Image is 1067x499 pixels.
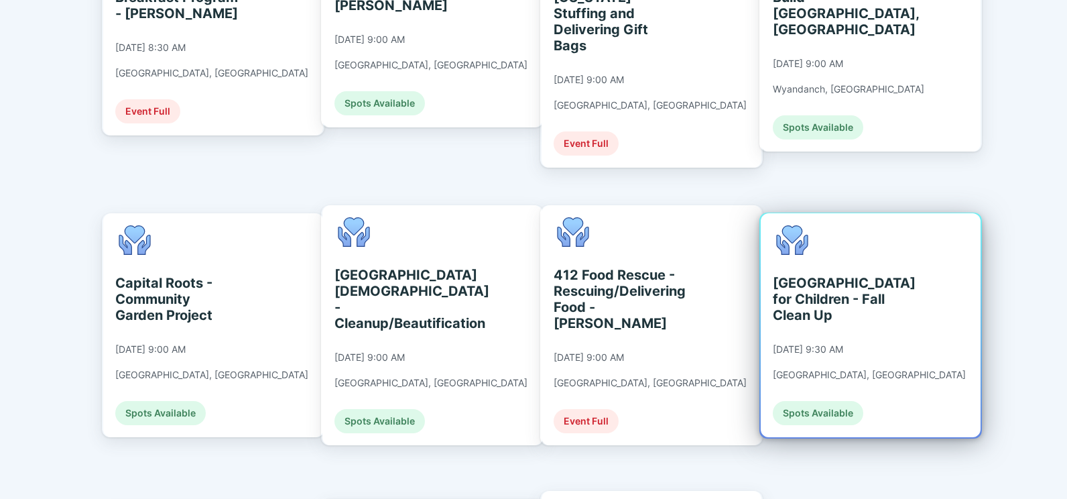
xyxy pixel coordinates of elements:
div: [DATE] 9:00 AM [773,58,843,70]
div: Event Full [554,409,619,433]
div: [GEOGRAPHIC_DATA], [GEOGRAPHIC_DATA] [115,67,308,79]
div: [GEOGRAPHIC_DATA], [GEOGRAPHIC_DATA] [554,99,747,111]
div: [GEOGRAPHIC_DATA] for Children - Fall Clean Up [773,275,895,323]
div: Spots Available [773,115,863,140]
div: [DATE] 9:30 AM [773,343,843,355]
div: [GEOGRAPHIC_DATA], [GEOGRAPHIC_DATA] [115,369,308,381]
div: 412 Food Rescue - Rescuing/Delivering Food - [PERSON_NAME] [554,267,676,331]
div: Event Full [554,131,619,156]
div: Spots Available [115,401,206,425]
div: Spots Available [773,401,863,425]
div: Event Full [115,99,180,123]
div: [GEOGRAPHIC_DATA][DEMOGRAPHIC_DATA] - Cleanup/Beautification [334,267,457,331]
div: [GEOGRAPHIC_DATA], [GEOGRAPHIC_DATA] [554,377,747,389]
div: [DATE] 9:00 AM [115,343,186,355]
div: [GEOGRAPHIC_DATA], [GEOGRAPHIC_DATA] [334,59,527,71]
div: [GEOGRAPHIC_DATA], [GEOGRAPHIC_DATA] [334,377,527,389]
div: [DATE] 9:00 AM [554,74,624,86]
div: [DATE] 9:00 AM [334,34,405,46]
div: [DATE] 9:00 AM [334,351,405,364]
div: [DATE] 8:30 AM [115,42,186,54]
div: Capital Roots - Community Garden Project [115,275,238,323]
div: [DATE] 9:00 AM [554,351,624,364]
div: [GEOGRAPHIC_DATA], [GEOGRAPHIC_DATA] [773,369,966,381]
div: Spots Available [334,91,425,115]
div: Wyandanch, [GEOGRAPHIC_DATA] [773,83,924,95]
div: Spots Available [334,409,425,433]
